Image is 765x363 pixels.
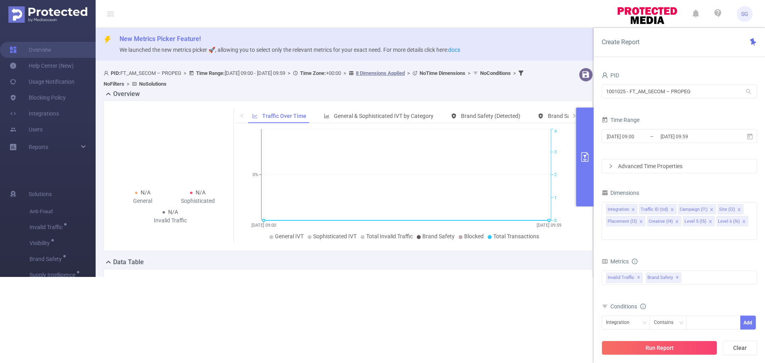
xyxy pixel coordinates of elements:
i: icon: close [708,220,712,224]
span: Invalid Traffic [606,273,643,283]
div: Creative (l4) [649,216,673,227]
b: No Time Dimensions [420,70,465,76]
span: Traffic Over Time [262,113,306,119]
tspan: [DATE] 09:00 [251,223,276,228]
i: icon: thunderbolt [104,36,112,44]
span: N/A [168,209,178,215]
tspan: [DATE] 09:59 [537,223,561,228]
span: N/A [141,189,151,196]
span: Visibility [29,240,53,246]
span: Brand Safety (Blocked) [548,113,605,119]
i: icon: close [670,208,674,212]
a: Reports [29,139,48,155]
span: Sophisticated IVT [313,233,357,239]
span: > [465,70,473,76]
a: Blocking Policy [10,90,66,106]
i: icon: right [572,113,577,118]
span: > [405,70,412,76]
li: Traffic ID (tid) [639,204,677,214]
a: Help Center (New) [10,58,74,74]
div: Level 6 (l6) [718,216,740,227]
span: FT_AM_SECOM – PROPEG [DATE] 09:00 - [DATE] 09:59 +00:00 [104,70,526,87]
div: Sophisticated [171,197,226,205]
div: Invalid Traffic [143,216,198,225]
span: Solutions [29,186,52,202]
li: Creative (l4) [647,216,681,226]
img: Protected Media [8,6,87,23]
i: icon: user [104,71,111,76]
span: > [511,70,518,76]
i: icon: close [742,220,746,224]
span: Create Report [602,38,639,46]
span: General IVT [275,233,304,239]
h2: Overview [113,89,140,99]
b: No Filters [104,81,124,87]
span: Invalid Traffic [29,224,65,230]
div: Placement (l3) [608,216,637,227]
div: Level 5 (l5) [685,216,706,227]
span: ✕ [637,273,640,283]
span: Brand Safety (Detected) [461,113,520,119]
div: Traffic ID (tid) [641,204,668,215]
tspan: 0 [554,218,557,223]
span: Brand Safety [29,256,65,262]
i: icon: line-chart [252,113,258,119]
li: Level 6 (l6) [716,216,748,226]
h2: Data Table [113,257,144,267]
span: ✕ [676,273,679,283]
tspan: 1 [554,195,557,200]
i: icon: close [639,220,643,224]
div: General [115,197,171,205]
tspan: 4 [554,129,557,134]
div: Integration [608,204,629,215]
span: Time Range [602,117,639,123]
span: PID [602,72,619,78]
span: Total Invalid Traffic [366,233,413,239]
span: > [341,70,349,76]
b: Time Range: [196,70,225,76]
span: Supply Intelligence [29,272,78,278]
span: We launched the new metrics picker 🚀, allowing you to select only the relevant metrics for your e... [120,47,460,53]
span: Metrics [602,258,629,265]
span: Reports [29,144,48,150]
i: icon: close [737,208,741,212]
span: Brand Safety [646,273,681,283]
input: Start date [606,131,671,142]
a: docs [448,47,460,53]
i: icon: bar-chart [324,113,330,119]
span: SG [741,6,748,22]
span: Blocked [464,233,484,239]
span: Total Transactions [493,233,539,239]
a: Overview [10,42,51,58]
div: Campaign (l1) [680,204,708,215]
a: Usage Notification [10,74,75,90]
tspan: 2 [554,173,557,178]
tspan: 0% [253,173,258,178]
li: Site (l2) [718,204,743,214]
i: icon: right [608,164,613,169]
tspan: 3 [554,149,557,155]
span: Dimensions [602,190,639,196]
li: Level 5 (l5) [683,216,715,226]
i: icon: close [710,208,714,212]
li: Placement (l3) [606,216,645,226]
li: Campaign (l1) [678,204,716,214]
b: Time Zone: [300,70,326,76]
div: Site (l2) [719,204,735,215]
span: > [181,70,189,76]
span: General & Sophisticated IVT by Category [334,113,433,119]
span: Brand Safety [422,233,455,239]
i: icon: info-circle [632,259,637,264]
input: End date [660,131,724,142]
i: icon: user [602,72,608,78]
a: Users [10,122,43,137]
b: No Solutions [139,81,167,87]
span: > [285,70,293,76]
a: Integrations [10,106,59,122]
span: New Metrics Picker Feature! [120,35,201,43]
span: > [124,81,132,87]
span: N/A [196,189,206,196]
span: Anti-Fraud [29,204,96,220]
b: PID: [111,70,120,76]
u: 8 Dimensions Applied [356,70,405,76]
